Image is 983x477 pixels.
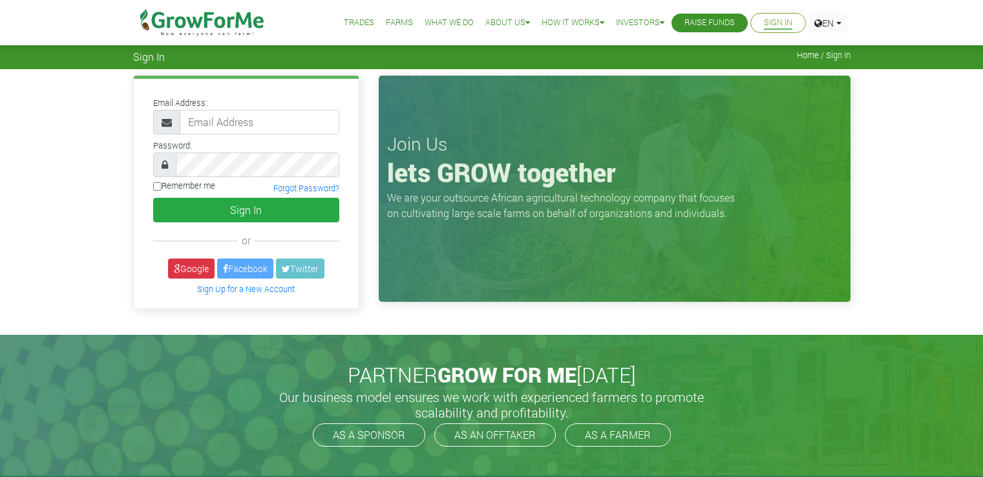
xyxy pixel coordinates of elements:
[438,361,576,388] span: GROW FOR ME
[386,16,413,30] a: Farms
[180,110,339,134] input: Email Address
[153,233,339,248] div: or
[153,182,162,191] input: Remember me
[434,423,556,447] a: AS AN OFFTAKER
[387,157,842,188] h1: lets GROW together
[542,16,604,30] a: How it Works
[197,284,295,294] a: Sign Up for a New Account
[168,259,215,279] a: Google
[313,423,425,447] a: AS A SPONSOR
[138,363,845,387] h2: PARTNER [DATE]
[387,190,743,221] p: We are your outsource African agricultural technology company that focuses on cultivating large s...
[266,389,718,420] h5: Our business model ensures we work with experienced farmers to promote scalability and profitabil...
[684,16,735,30] a: Raise Funds
[485,16,530,30] a: About Us
[764,16,792,30] a: Sign In
[425,16,474,30] a: What We Do
[387,133,842,155] h3: Join Us
[565,423,671,447] a: AS A FARMER
[153,97,207,109] label: Email Address:
[153,198,339,222] button: Sign In
[133,50,165,63] span: Sign In
[153,180,215,192] label: Remember me
[616,16,664,30] a: Investors
[809,13,847,33] a: EN
[344,16,374,30] a: Trades
[153,140,192,152] label: Password:
[797,50,851,60] span: Home / Sign In
[273,183,339,193] a: Forgot Password?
